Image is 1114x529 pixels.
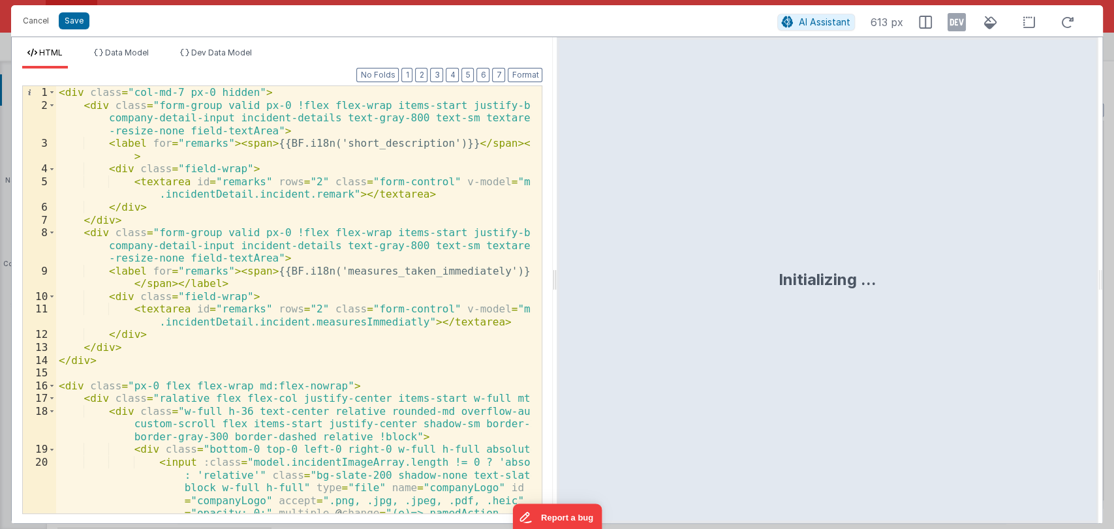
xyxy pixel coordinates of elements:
div: 19 [23,443,56,456]
button: 1 [401,68,412,82]
div: 1 [23,86,56,99]
div: 16 [23,380,56,393]
div: 10 [23,290,56,303]
span: Data Model [105,48,149,57]
span: HTML [39,48,63,57]
div: 2 [23,99,56,138]
button: 6 [476,68,489,82]
button: 3 [430,68,443,82]
span: Dev Data Model [191,48,252,57]
button: 7 [492,68,505,82]
div: 3 [23,137,56,162]
button: Save [59,12,89,29]
button: No Folds [356,68,399,82]
div: 6 [23,201,56,214]
button: 4 [446,68,459,82]
button: Cancel [16,12,55,30]
div: 9 [23,265,56,290]
button: 5 [461,68,474,82]
button: AI Assistant [777,14,855,31]
div: Initializing ... [779,269,876,290]
div: 8 [23,226,56,265]
div: 17 [23,392,56,405]
button: Format [508,68,542,82]
div: 15 [23,367,56,380]
div: 18 [23,405,56,444]
div: 7 [23,214,56,227]
div: 11 [23,303,56,328]
div: 12 [23,328,56,341]
div: 4 [23,162,56,175]
button: 2 [415,68,427,82]
div: 14 [23,354,56,367]
span: AI Assistant [799,16,850,27]
span: 613 px [871,14,903,30]
div: 13 [23,341,56,354]
div: 5 [23,175,56,201]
